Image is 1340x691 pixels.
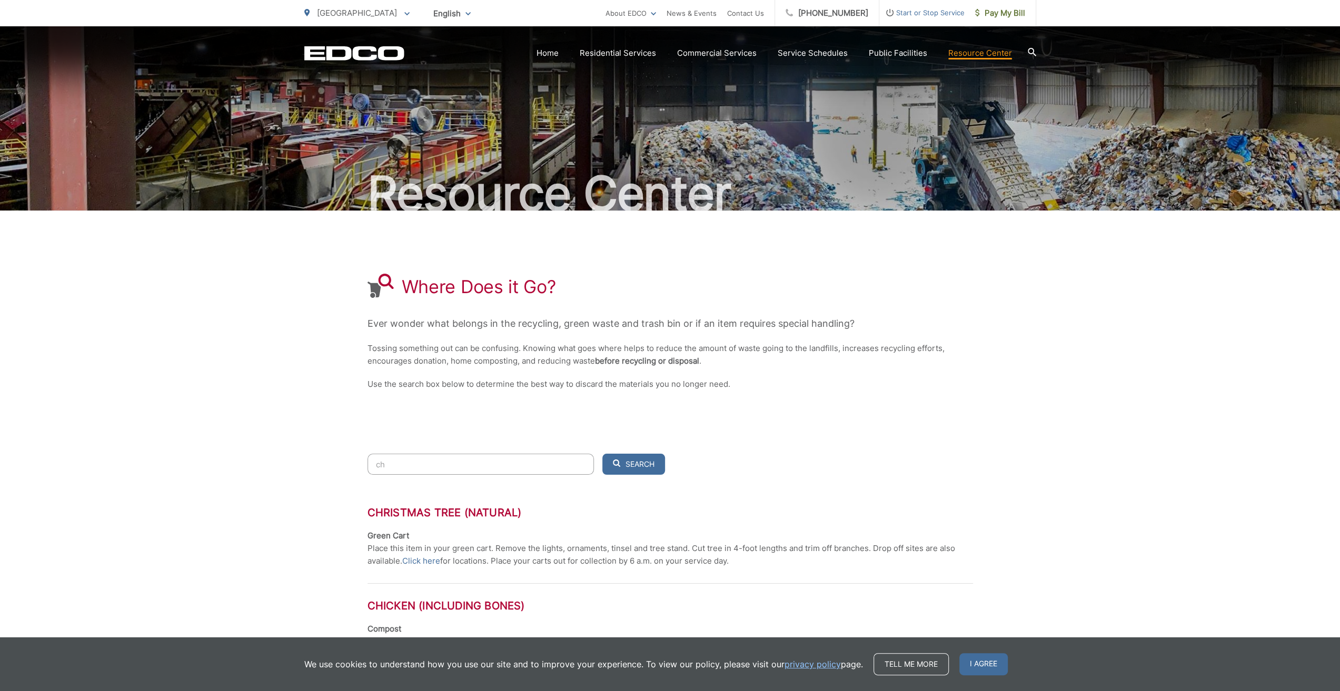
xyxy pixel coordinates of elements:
[368,599,973,612] h3: Chicken (including bones)
[869,47,927,59] a: Public Facilities
[580,47,656,59] a: Residential Services
[602,454,665,475] button: Search
[689,635,727,648] a: Click here
[368,506,973,519] h3: Christmas Tree (natural)
[402,555,440,567] a: Click here
[304,658,863,670] p: We use cookies to understand how you use our site and to improve your experience. To view our pol...
[368,624,401,634] strong: Compost
[368,378,973,390] p: Use the search box below to determine the best way to discard the materials you no longer need.
[368,454,594,475] input: Search
[402,276,556,297] h1: Where Does it Go?
[785,658,841,670] a: privacy policy
[368,530,409,540] strong: Green Cart
[626,459,654,469] span: Search
[304,167,1036,220] h2: Resource Center
[368,635,939,648] p: Home composting and vermicomposting is encourged and is natures way of recycling. to learn how to...
[727,7,764,19] a: Contact Us
[595,356,699,366] strong: before recycling or disposal
[368,542,973,567] p: Place this item in your green cart. Remove the lights, ornaments, tinsel and tree stand. Cut tree...
[317,8,397,18] span: [GEOGRAPHIC_DATA]
[975,7,1025,19] span: Pay My Bill
[677,47,757,59] a: Commercial Services
[304,46,404,61] a: EDCD logo. Return to the homepage.
[959,653,1008,675] span: I agree
[537,47,559,59] a: Home
[948,47,1012,59] a: Resource Center
[606,7,656,19] a: About EDCO
[368,342,973,367] p: Tossing something out can be confusing. Knowing what goes where helps to reduce the amount of was...
[778,47,848,59] a: Service Schedules
[425,4,479,23] span: English
[667,7,717,19] a: News & Events
[874,653,949,675] a: Tell me more
[368,316,973,332] p: Ever wonder what belongs in the recycling, green waste and trash bin or if an item requires speci...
